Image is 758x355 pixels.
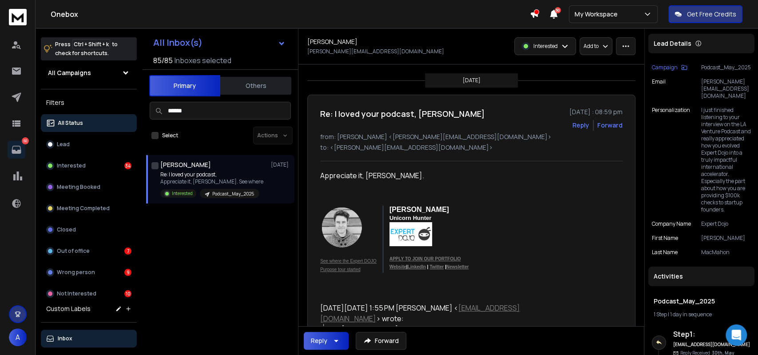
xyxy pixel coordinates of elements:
[389,222,432,246] img: AIorK4ykit2y-Rd5dOikuWZmpyAvojIH-kEJmJBRdGU5SJFNO_E2l7eh8W9q5bhITYkl20_HC14O0mc
[220,76,291,96] button: Others
[57,162,86,169] p: Interested
[320,108,485,120] h1: Re: I loved your podcast, [PERSON_NAME]
[652,78,666,100] p: Email
[146,34,293,52] button: All Inbox(s)
[160,178,263,185] p: Appreciate it, [PERSON_NAME]. See where
[55,40,118,58] p: Press to check for shortcuts.
[57,183,100,191] p: Meeting Booked
[597,121,623,130] div: Forward
[652,235,678,242] p: First Name
[701,220,751,227] p: Expert Dojo
[575,10,621,19] p: My Workspace
[41,114,137,132] button: All Status
[153,55,173,66] span: 85 / 85
[311,336,327,345] div: Reply
[652,249,678,256] p: Last Name
[652,107,690,213] p: Personalization
[57,226,76,233] p: Closed
[389,264,406,269] a: Website
[320,143,623,152] p: to: <[PERSON_NAME][EMAIL_ADDRESS][DOMAIN_NAME]>
[668,5,742,23] button: Get Free Credits
[149,75,220,96] button: Primary
[701,64,751,71] p: Podcast_May_2025
[389,206,449,213] font: [PERSON_NAME]
[41,157,137,175] button: Interested34
[654,311,749,318] div: |
[41,136,137,153] button: Lead
[648,267,754,286] div: Activities
[124,269,131,276] div: 9
[320,303,520,323] a: [EMAIL_ADDRESS][DOMAIN_NAME]
[153,38,202,47] h1: All Inbox(s)
[41,263,137,281] button: Wrong person9
[162,132,178,139] label: Select
[445,264,468,269] span: |
[58,120,83,127] p: All Status
[46,304,91,313] h3: Custom Labels
[58,335,72,342] p: Inbox
[673,329,751,339] h6: Step 1 :
[427,264,429,269] span: |
[271,161,291,168] p: [DATE]
[9,328,27,346] button: A
[172,190,193,197] p: Interested
[307,48,444,55] p: [PERSON_NAME][EMAIL_ADDRESS][DOMAIN_NAME]
[22,137,29,144] p: 60
[41,64,137,82] button: All Campaigns
[555,7,561,13] span: 50
[429,264,444,269] a: Twitter
[8,141,25,159] a: 60
[124,290,131,297] div: 10
[406,264,408,269] span: |
[41,285,137,303] button: Not Interested10
[57,247,90,255] p: Out of office
[124,247,131,255] div: 7
[41,199,137,217] button: Meeting Completed
[124,162,131,169] div: 34
[654,311,667,318] span: 1 Step
[408,264,426,269] a: LinkedIn
[583,43,599,50] p: Add to
[569,108,623,116] p: [DATE] : 08:59 pm
[652,64,687,71] button: Campaign
[701,235,751,242] p: [PERSON_NAME]
[463,77,480,84] p: [DATE]
[307,37,357,46] h1: [PERSON_NAME]
[673,341,751,348] h6: [EMAIL_ADDRESS][DOMAIN_NAME]
[446,264,469,269] a: Newsletter
[356,332,406,350] button: Forward
[72,39,110,49] span: Ctrl + Shift + k
[304,332,349,350] button: Reply
[57,141,70,148] p: Lead
[41,178,137,196] button: Meeting Booked
[41,96,137,109] h3: Filters
[320,206,363,248] img: 1GP3omWLPBVFTrR3gso9yLbjatc1s_E2P
[9,9,27,25] img: logo
[652,220,691,227] p: Company Name
[41,221,137,239] button: Closed
[701,107,751,213] p: I just finished listening to your interview on the LA Venture Podcast and really appreciated how ...
[389,256,461,261] a: APPLY TO JOIN OUR PORTFOLIO
[572,121,589,130] button: Reply
[701,78,751,100] p: [PERSON_NAME][EMAIL_ADDRESS][DOMAIN_NAME]
[320,132,623,141] p: from: [PERSON_NAME] <[PERSON_NAME][EMAIL_ADDRESS][DOMAIN_NAME]>
[41,242,137,260] button: Out of office7
[175,55,231,66] h3: Inboxes selected
[48,68,91,77] h1: All Campaigns
[160,171,263,178] p: Re: I loved your podcast,
[654,297,749,306] h1: Podcast_May_2025
[212,191,254,197] p: Podcast_May_2025
[533,43,558,50] p: Interested
[389,215,432,221] font: Unicorn Hunter
[57,269,95,276] p: Wrong person
[160,160,211,169] h1: [PERSON_NAME]
[41,330,137,347] button: Inbox
[670,311,712,318] span: 1 day in sequence
[51,9,530,20] h1: Onebox
[654,39,691,48] p: Lead Details
[687,10,736,19] p: Get Free Credits
[320,303,579,324] div: [DATE][DATE] 1:55 PM [PERSON_NAME] < > wrote:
